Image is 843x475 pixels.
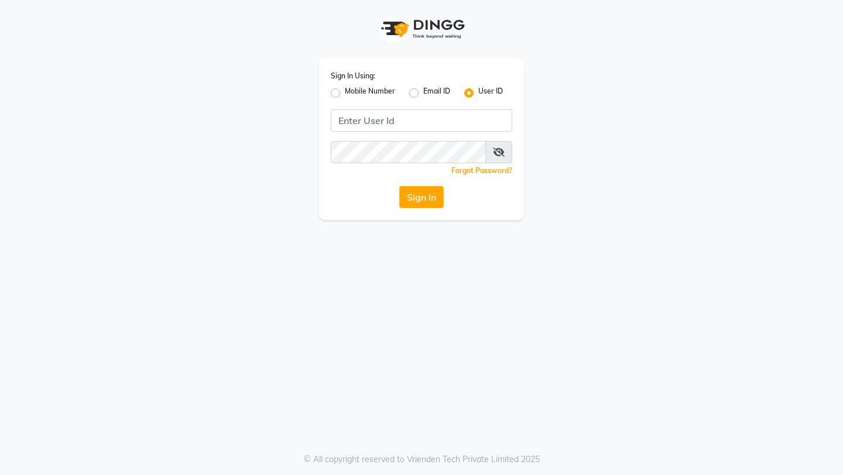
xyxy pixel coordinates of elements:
[451,166,512,175] a: Forgot Password?
[399,186,444,208] button: Sign In
[345,86,395,100] label: Mobile Number
[331,141,486,163] input: Username
[478,86,503,100] label: User ID
[331,109,512,132] input: Username
[375,12,468,46] img: logo1.svg
[423,86,450,100] label: Email ID
[331,71,375,81] label: Sign In Using:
